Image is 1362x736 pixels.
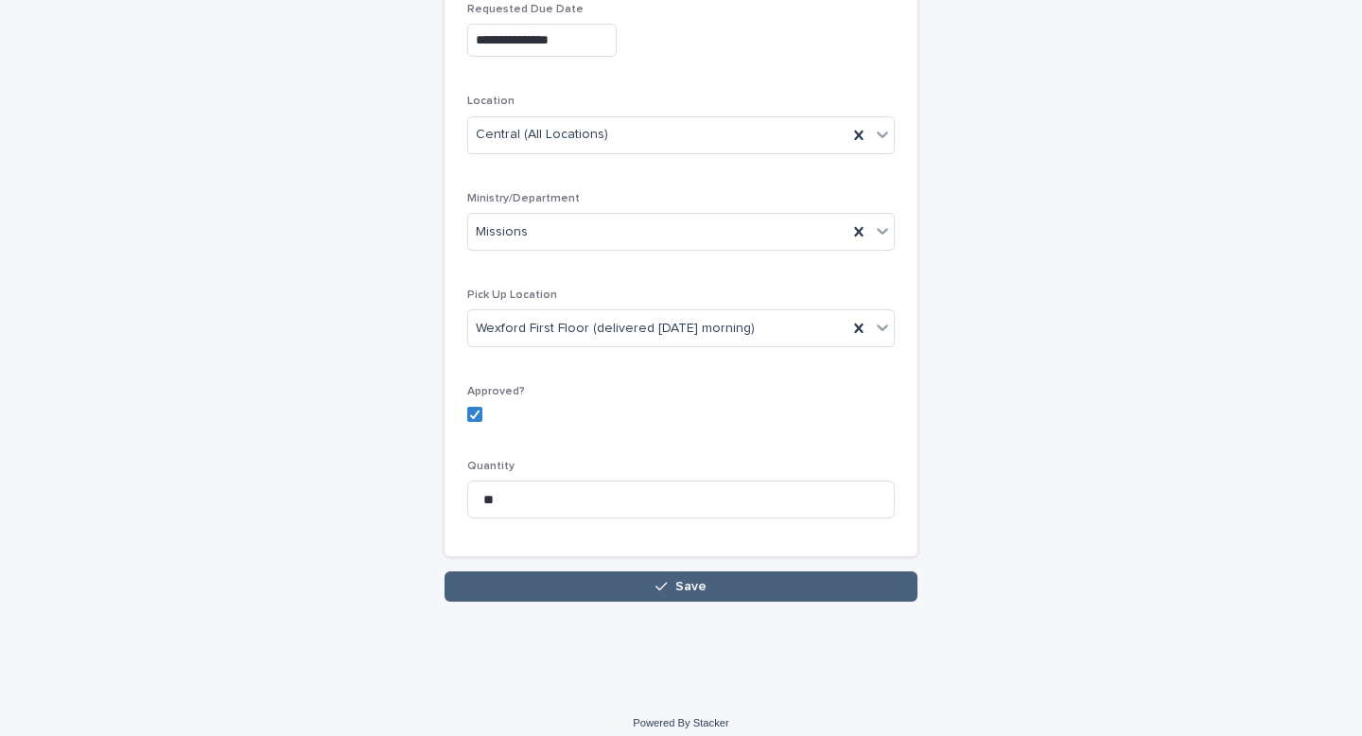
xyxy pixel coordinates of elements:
span: Approved? [467,386,525,397]
span: Location [467,96,515,107]
span: Missions [476,222,528,242]
span: Save [675,580,707,593]
a: Powered By Stacker [633,717,728,728]
span: Pick Up Location [467,289,557,301]
span: Wexford First Floor (delivered [DATE] morning) [476,319,755,339]
span: Central (All Locations) [476,125,608,145]
span: Ministry/Department [467,193,580,204]
span: Quantity [467,461,515,472]
button: Save [445,571,917,602]
span: Requested Due Date [467,4,584,15]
